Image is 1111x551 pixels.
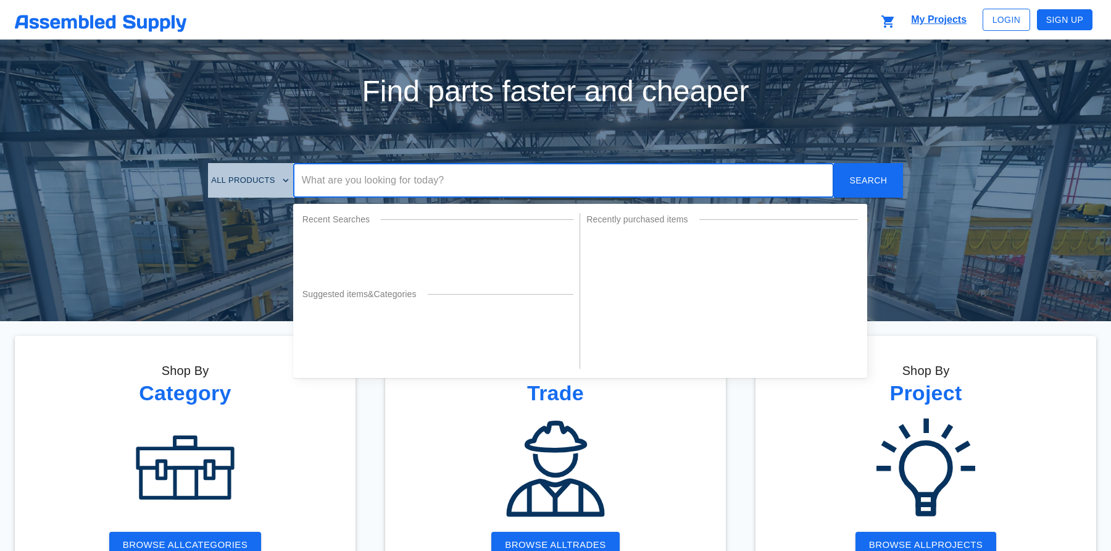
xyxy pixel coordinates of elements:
[302,288,417,301] p: Suggested items & Categories
[586,213,688,226] p: Recently purchased items
[911,11,967,29] a: My Projects
[1036,9,1093,32] button: Sign Up
[983,9,1031,32] button: Login
[992,12,1021,28] span: Login
[302,213,370,226] p: Recent Searches
[1046,12,1083,28] span: Sign Up
[15,15,186,32] img: AS logo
